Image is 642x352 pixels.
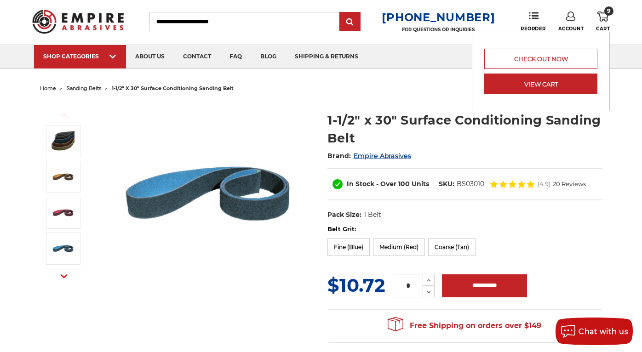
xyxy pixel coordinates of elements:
span: 9 [604,6,613,16]
a: contact [174,45,220,68]
span: 20 Reviews [553,181,586,187]
span: In Stock [347,180,374,188]
a: [PHONE_NUMBER] [382,11,495,24]
a: shipping & returns [286,45,367,68]
span: 100 [398,180,410,188]
a: sanding belts [67,85,101,91]
a: faq [220,45,251,68]
span: 1-1/2" x 30" surface conditioning sanding belt [112,85,234,91]
span: - Over [376,180,396,188]
img: 1-1/2" x 30" Red Surface Conditioning Belt [52,201,75,224]
img: Empire Abrasives [32,4,124,40]
a: Empire Abrasives [354,152,411,160]
span: Chat with us [579,327,628,336]
a: 9 Cart [596,11,610,32]
span: Account [558,26,584,32]
span: Reorder [521,26,546,32]
dd: BS03010 [457,179,484,189]
dd: 1 Belt [364,210,381,220]
a: home [40,85,56,91]
button: Chat with us [556,318,633,345]
button: Previous [53,105,75,125]
input: Submit [341,13,359,31]
a: Reorder [521,11,546,31]
dt: SKU: [439,179,454,189]
img: 1.5"x30" Surface Conditioning Sanding Belts [116,102,300,285]
dt: Pack Size: [327,210,361,220]
img: 1.5"x30" Surface Conditioning Sanding Belts [52,130,75,153]
p: FOR QUESTIONS OR INQUIRIES [382,27,495,33]
a: Check out now [484,49,597,69]
span: Free Shipping on orders over $149 [388,317,541,335]
span: (4.9) [538,181,550,187]
img: 1-1/2" x 30" Tan Surface Conditioning Belt [52,165,75,188]
span: Cart [596,26,610,32]
a: blog [251,45,286,68]
h1: 1-1/2" x 30" Surface Conditioning Sanding Belt [327,111,602,147]
div: SHOP CATEGORIES [43,53,117,60]
label: Belt Grit: [327,225,602,234]
img: 1-1/2" x 30" Blue Surface Conditioning Belt [52,237,75,260]
a: about us [126,45,174,68]
span: $10.72 [327,274,385,296]
span: Brand: [327,152,351,160]
span: Units [412,180,429,188]
a: View Cart [484,74,597,94]
button: Next [53,267,75,286]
